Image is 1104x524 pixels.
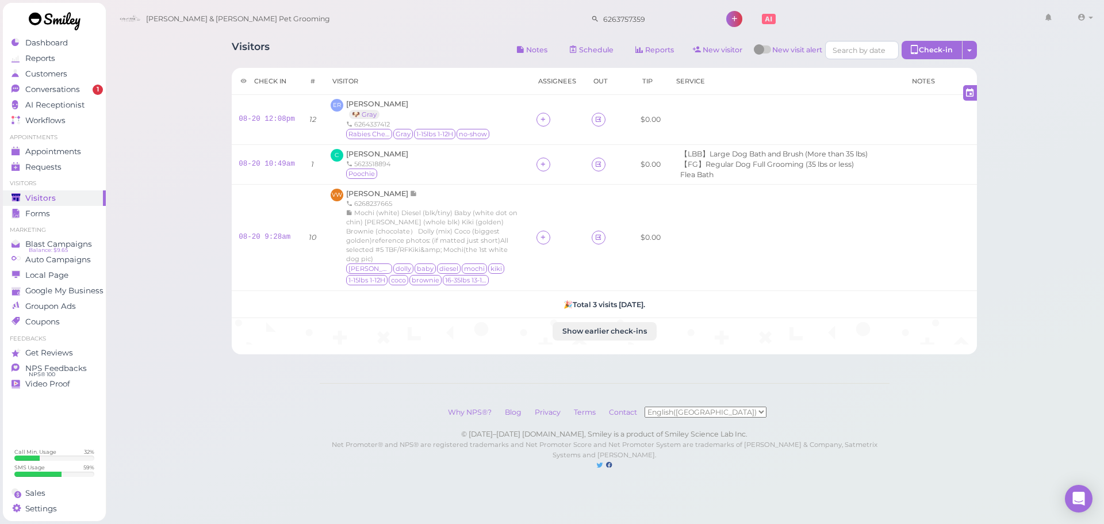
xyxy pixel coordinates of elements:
[346,199,523,208] div: 6268237665
[332,441,877,459] small: Net Promoter® and NPS® are registered trademarks and Net Promoter Score and Net Promoter System a...
[3,113,106,128] a: Workflows
[25,379,70,389] span: Video Proof
[309,115,316,124] i: 12
[415,263,436,274] span: baby
[772,45,822,62] span: New visit alert
[530,68,585,95] th: Assignees
[3,66,106,82] a: Customers
[346,189,410,198] span: [PERSON_NAME]
[324,68,530,95] th: Visitor
[437,263,461,274] span: diesel
[3,335,106,343] li: Feedbacks
[568,408,601,416] a: Terms
[393,129,413,139] span: Gray
[634,68,668,95] th: Tip
[25,53,55,63] span: Reports
[903,68,977,95] th: Notes
[25,193,56,203] span: Visitors
[3,35,106,51] a: Dashboard
[677,159,857,170] li: 【FG】Regular Dog Full Grooming (35 lbs or less)
[25,317,60,327] span: Coupons
[634,95,668,145] td: $0.00
[84,448,94,456] div: 32 %
[684,41,752,59] a: New visitor
[25,255,91,265] span: Auto Campaigns
[25,286,103,296] span: Google My Business
[346,169,377,179] span: Poochie
[25,38,68,48] span: Dashboard
[239,233,290,241] a: 08-20 9:28am
[25,209,50,219] span: Forms
[499,408,527,416] a: Blog
[410,189,417,198] span: Note
[14,464,45,471] div: SMS Usage
[3,82,106,97] a: Conversations 1
[3,283,106,299] a: Google My Business
[507,41,557,59] button: Notes
[232,68,302,95] th: Check in
[603,408,645,416] a: Contact
[560,41,623,59] a: Schedule
[311,160,314,169] i: 1
[239,160,295,168] a: 08-20 10:49am
[3,97,106,113] a: AI Receptionist
[668,68,904,95] th: Service
[25,348,73,358] span: Get Reviews
[825,41,899,59] input: Search by date
[83,464,94,471] div: 59 %
[3,133,106,141] li: Appointments
[346,159,408,169] div: 5623518894
[346,129,392,139] span: Rabies Checked
[25,116,66,125] span: Workflows
[346,100,408,118] a: [PERSON_NAME] 🐶 Gray
[3,314,106,330] a: Coupons
[3,144,106,159] a: Appointments
[25,301,76,311] span: Groupon Ads
[346,209,517,263] span: Mochi (white) Diesel (blk/tiny) Baby (white dot on chin) [PERSON_NAME] (whole blk) Kiki (golden) ...
[3,361,106,376] a: NPS Feedbacks NPS® 100
[3,299,106,314] a: Groupon Ads
[3,501,106,517] a: Settings
[25,147,81,156] span: Appointments
[331,149,343,162] span: C
[389,275,408,285] span: coco
[309,233,316,242] i: 10
[457,129,489,139] span: no-show
[320,429,890,439] div: © [DATE]–[DATE] [DOMAIN_NAME], Smiley is a product of Smiley Science Lab Inc.
[29,246,68,255] span: Balance: $9.65
[3,252,106,267] a: Auto Campaigns
[14,448,56,456] div: Call Min. Usage
[25,364,87,373] span: NPS Feedbacks
[677,170,716,180] li: Flea Bath
[25,162,62,172] span: Requests
[29,370,55,379] span: NPS® 100
[93,85,103,95] span: 1
[488,263,504,274] span: kiki
[25,239,92,249] span: Blast Campaigns
[393,263,413,274] span: dolly
[677,149,871,159] li: 【LBB】Large Dog Bath and Brush (More than 35 lbs)
[346,189,417,198] a: [PERSON_NAME]
[346,120,490,129] div: 6264337412
[346,263,392,274] span: charlie
[3,267,106,283] a: Local Page
[462,263,487,274] span: mochi
[239,300,970,309] h5: 🎉 Total 3 visits [DATE].
[331,189,343,201] span: VW
[3,179,106,188] li: Visitors
[346,150,408,158] a: [PERSON_NAME]
[409,275,442,285] span: brownie
[25,100,85,110] span: AI Receptionist
[25,270,68,280] span: Local Page
[443,275,489,285] span: 16-35lbs 13-15H
[25,69,67,79] span: Customers
[3,345,106,361] a: Get Reviews
[25,488,45,498] span: Sales
[3,159,106,175] a: Requests
[529,408,566,416] a: Privacy
[599,10,711,28] input: Search customer
[1065,485,1092,512] div: Open Intercom Messenger
[232,41,270,62] h1: Visitors
[634,184,668,290] td: $0.00
[25,504,57,514] span: Settings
